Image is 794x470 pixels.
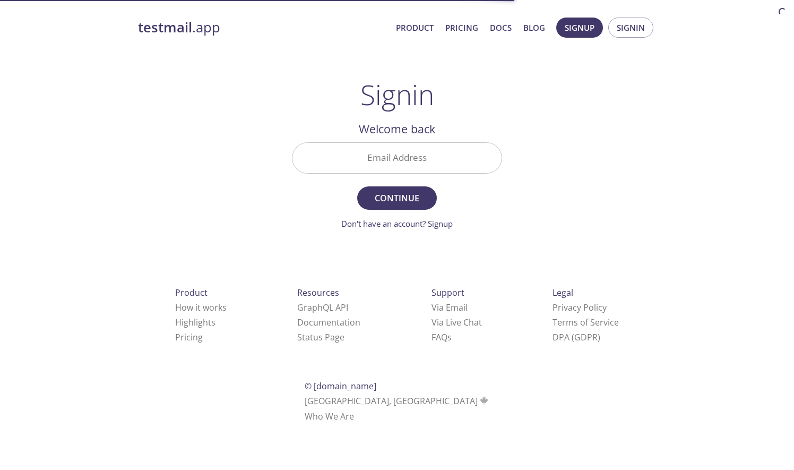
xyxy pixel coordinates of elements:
[305,380,376,392] span: © [DOMAIN_NAME]
[305,411,354,422] a: Who We Are
[431,331,452,343] a: FAQ
[175,317,215,328] a: Highlights
[297,302,348,313] a: GraphQL API
[292,120,502,138] h2: Welcome back
[565,21,594,35] span: Signup
[608,18,653,38] button: Signin
[447,331,452,343] span: s
[431,302,468,313] a: Via Email
[357,186,437,210] button: Continue
[341,218,453,229] a: Don't have an account? Signup
[396,21,434,35] a: Product
[553,302,607,313] a: Privacy Policy
[297,317,360,328] a: Documentation
[369,191,425,206] span: Continue
[305,395,490,407] span: [GEOGRAPHIC_DATA], [GEOGRAPHIC_DATA]
[297,331,344,343] a: Status Page
[617,21,645,35] span: Signin
[175,331,203,343] a: Pricing
[553,317,619,328] a: Terms of Service
[138,18,192,37] strong: testmail
[556,18,603,38] button: Signup
[175,287,208,298] span: Product
[490,21,512,35] a: Docs
[431,317,482,328] a: Via Live Chat
[138,19,387,37] a: testmail.app
[523,21,545,35] a: Blog
[553,287,573,298] span: Legal
[297,287,339,298] span: Resources
[431,287,464,298] span: Support
[445,21,478,35] a: Pricing
[175,302,227,313] a: How it works
[360,79,434,110] h1: Signin
[553,331,600,343] a: DPA (GDPR)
